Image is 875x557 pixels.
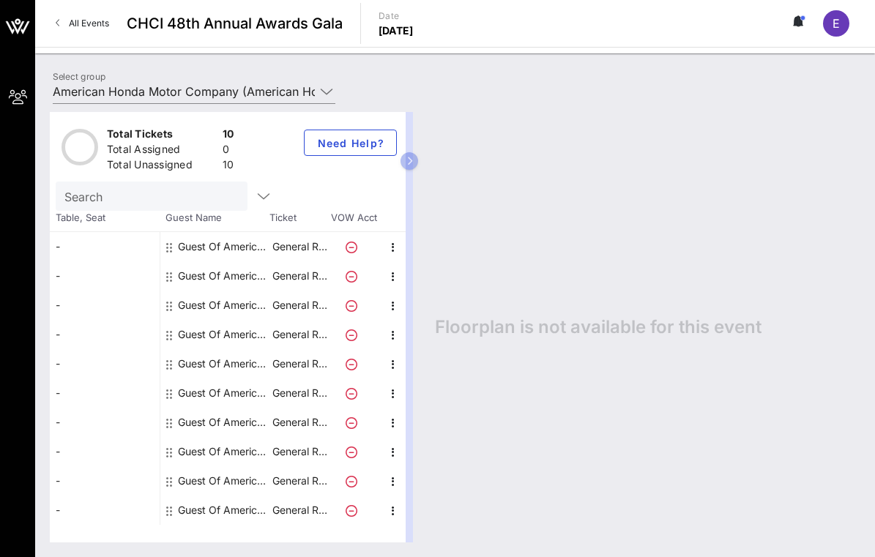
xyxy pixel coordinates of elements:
[50,496,160,525] div: -
[107,127,217,145] div: Total Tickets
[50,466,160,496] div: -
[178,496,270,525] div: Guest Of American Honda Motor Company
[823,10,849,37] div: E
[50,349,160,378] div: -
[270,232,329,261] p: General R…
[223,142,234,160] div: 0
[379,9,414,23] p: Date
[178,261,270,291] div: Guest Of American Honda Motor Company
[178,232,270,261] div: Guest Of American Honda Motor Company
[50,378,160,408] div: -
[270,466,329,496] p: General R…
[223,157,234,176] div: 10
[328,211,379,225] span: VOW Acct
[379,23,414,38] p: [DATE]
[178,378,270,408] div: Guest Of American Honda Motor Company
[50,408,160,437] div: -
[178,349,270,378] div: Guest Of American Honda Motor Company
[50,437,160,466] div: -
[270,291,329,320] p: General R…
[178,466,270,496] div: Guest Of American Honda Motor Company
[270,378,329,408] p: General R…
[270,320,329,349] p: General R…
[435,316,762,338] span: Floorplan is not available for this event
[127,12,343,34] span: CHCI 48th Annual Awards Gala
[270,349,329,378] p: General R…
[316,137,384,149] span: Need Help?
[50,211,160,225] span: Table, Seat
[50,320,160,349] div: -
[270,261,329,291] p: General R…
[270,408,329,437] p: General R…
[178,408,270,437] div: Guest Of American Honda Motor Company
[69,18,109,29] span: All Events
[304,130,397,156] button: Need Help?
[178,291,270,320] div: Guest Of American Honda Motor Company
[107,142,217,160] div: Total Assigned
[270,496,329,525] p: General R…
[270,437,329,466] p: General R…
[160,211,269,225] span: Guest Name
[107,157,217,176] div: Total Unassigned
[47,12,118,35] a: All Events
[833,16,840,31] span: E
[223,127,234,145] div: 10
[50,291,160,320] div: -
[53,71,105,82] label: Select group
[178,437,270,466] div: Guest Of American Honda Motor Company
[50,232,160,261] div: -
[178,320,270,349] div: Guest Of American Honda Motor Company
[50,261,160,291] div: -
[269,211,328,225] span: Ticket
